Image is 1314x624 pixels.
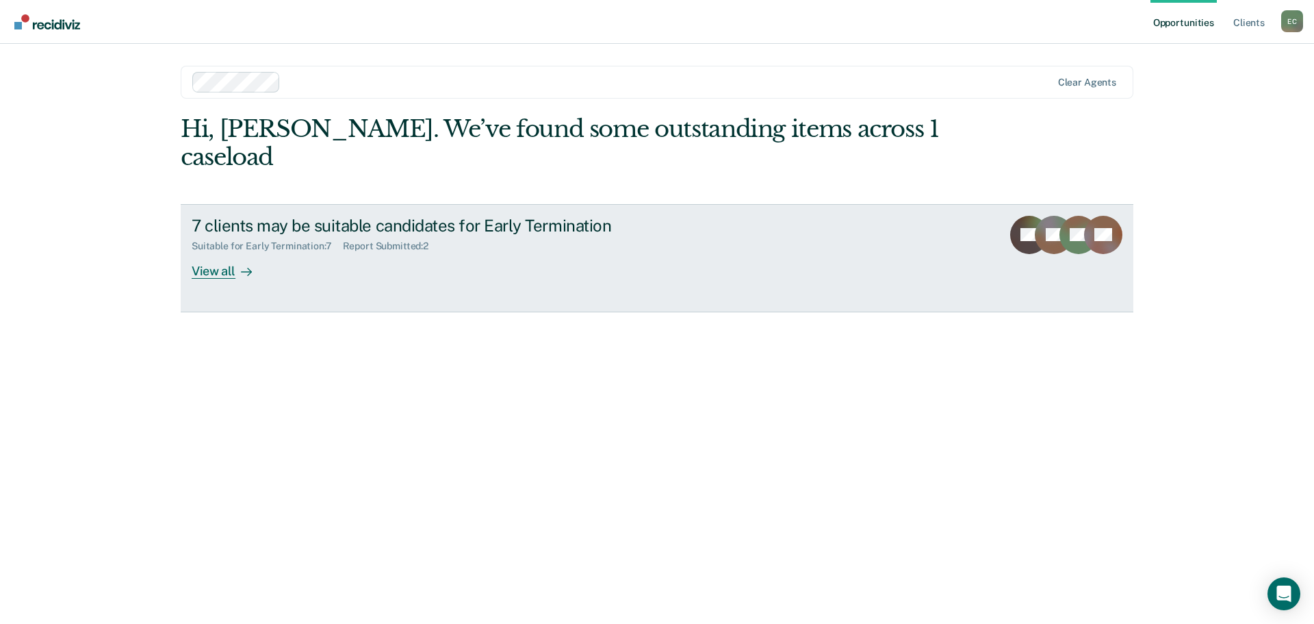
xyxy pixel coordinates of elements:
div: E C [1281,10,1303,32]
div: Open Intercom Messenger [1267,577,1300,610]
div: Hi, [PERSON_NAME]. We’ve found some outstanding items across 1 caseload [181,115,943,171]
div: Suitable for Early Termination : 7 [192,240,343,252]
img: Recidiviz [14,14,80,29]
div: 7 clients may be suitable candidates for Early Termination [192,216,672,236]
a: 7 clients may be suitable candidates for Early TerminationSuitable for Early Termination:7Report ... [181,204,1133,312]
div: Clear agents [1058,77,1116,88]
div: Report Submitted : 2 [343,240,440,252]
button: Profile dropdown button [1281,10,1303,32]
div: View all [192,252,268,279]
